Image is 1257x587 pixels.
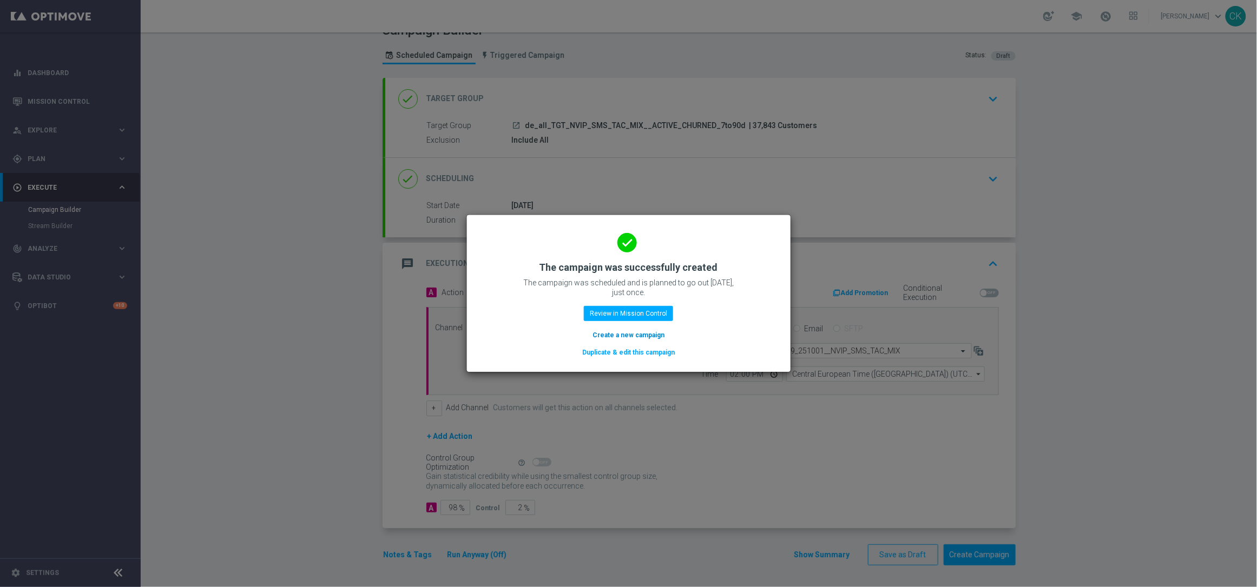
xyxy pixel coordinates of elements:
[617,233,637,252] i: done
[591,329,666,341] button: Create a new campaign
[581,346,676,358] button: Duplicate & edit this campaign
[539,261,718,274] h2: The campaign was successfully created
[584,306,673,321] button: Review in Mission Control
[521,278,737,297] p: The campaign was scheduled and is planned to go out [DATE], just once.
